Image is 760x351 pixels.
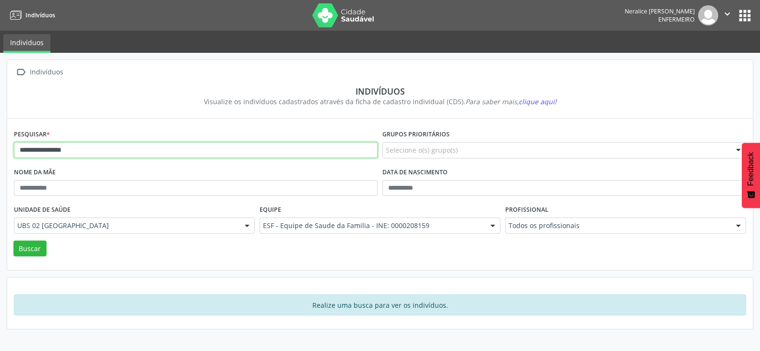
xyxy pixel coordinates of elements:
[718,5,736,25] button: 
[736,7,753,24] button: apps
[698,5,718,25] img: img
[7,7,55,23] a: Indivíduos
[625,7,695,15] div: Neralice [PERSON_NAME]
[17,221,235,230] span: UBS 02 [GEOGRAPHIC_DATA]
[509,221,726,230] span: Todos os profissionais
[14,203,71,218] label: Unidade de saúde
[658,15,695,24] span: Enfermeiro
[747,152,755,186] span: Feedback
[14,65,65,79] a:  Indivíduos
[14,65,28,79] i: 
[14,294,746,315] div: Realize uma busca para ver os indivíduos.
[505,203,548,218] label: Profissional
[519,97,557,106] span: clique aqui!
[386,145,458,155] span: Selecione o(s) grupo(s)
[14,165,56,180] label: Nome da mãe
[21,97,739,107] div: Visualize os indivíduos cadastrados através da ficha de cadastro individual (CDS).
[742,143,760,208] button: Feedback - Mostrar pesquisa
[3,34,50,53] a: Indivíduos
[28,65,65,79] div: Indivíduos
[722,9,733,19] i: 
[382,127,450,142] label: Grupos prioritários
[260,203,281,218] label: Equipe
[14,127,50,142] label: Pesquisar
[382,165,448,180] label: Data de nascimento
[465,97,557,106] i: Para saber mais,
[25,11,55,19] span: Indivíduos
[21,86,739,97] div: Indivíduos
[13,241,47,257] button: Buscar
[263,221,481,230] span: ESF - Equipe de Saude da Familia - INE: 0000208159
